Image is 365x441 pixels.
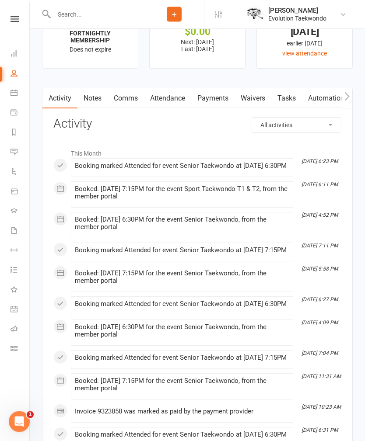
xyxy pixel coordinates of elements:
[11,182,30,202] a: Product Sales
[302,404,341,410] i: [DATE] 10:23 AM
[302,297,338,303] i: [DATE] 6:27 PM
[271,89,302,109] a: Tasks
[9,411,30,432] iframe: Intercom live chat
[27,411,34,418] span: 1
[75,301,289,308] div: Booking marked Attended for event Senior Taekwondo at [DATE] 6:30PM
[11,281,30,300] a: What's New
[11,320,30,340] a: Roll call kiosk mode
[144,89,191,109] a: Attendance
[302,374,341,380] i: [DATE] 11:31 AM
[75,324,289,339] div: Booked: [DATE] 6:30PM for the event Senior Taekwondo, from the member portal
[268,14,326,22] div: Evolution Taekwondo
[75,216,289,231] div: Booked: [DATE] 6:30PM for the event Senior Taekwondo, from the member portal
[158,28,237,37] div: $0.00
[70,46,111,53] span: Does not expire
[11,64,30,84] a: People
[265,28,344,37] div: [DATE]
[282,50,327,57] a: view attendance
[158,39,237,53] p: Next: [DATE] Last: [DATE]
[75,408,289,416] div: Invoice 9323858 was marked as paid by the payment provider
[75,378,289,392] div: Booked: [DATE] 7:15PM for the event Senior Taekwondo, from the member portal
[75,431,289,439] div: Booking marked Attended for event Senior Taekwondo at [DATE] 6:30PM
[75,270,289,285] div: Booked: [DATE] 7:15PM for the event Senior Taekwondo, from the member portal
[11,300,30,320] a: General attendance kiosk mode
[302,243,338,249] i: [DATE] 7:11 PM
[53,118,341,131] h3: Activity
[75,247,289,254] div: Booking marked Attended for event Senior Taekwondo at [DATE] 7:15PM
[53,145,341,159] li: This Month
[11,45,30,64] a: Dashboard
[302,159,338,165] i: [DATE] 6:23 PM
[70,30,111,44] strong: FORTNIGHTLY MEMBERSHIP
[235,89,271,109] a: Waivers
[42,89,77,109] a: Activity
[302,266,338,272] i: [DATE] 5:58 PM
[51,8,144,21] input: Search...
[246,6,264,23] img: thumb_image1604702925.png
[302,427,338,434] i: [DATE] 6:31 PM
[11,340,30,359] a: Class kiosk mode
[75,186,289,201] div: Booked: [DATE] 7:15PM for the event Sport Taekwondo T1 & T2, from the member portal
[75,163,289,170] div: Booking marked Attended for event Senior Taekwondo at [DATE] 6:30PM
[302,212,338,219] i: [DATE] 4:52 PM
[75,354,289,362] div: Booking marked Attended for event Senior Taekwondo at [DATE] 7:15PM
[77,89,108,109] a: Notes
[11,123,30,143] a: Reports
[268,7,326,14] div: [PERSON_NAME]
[302,182,338,188] i: [DATE] 6:11 PM
[191,89,235,109] a: Payments
[302,89,354,109] a: Automations
[11,104,30,123] a: Payments
[108,89,144,109] a: Comms
[11,84,30,104] a: Calendar
[302,351,338,357] i: [DATE] 7:04 PM
[265,39,344,49] div: earlier [DATE]
[302,320,338,326] i: [DATE] 4:09 PM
